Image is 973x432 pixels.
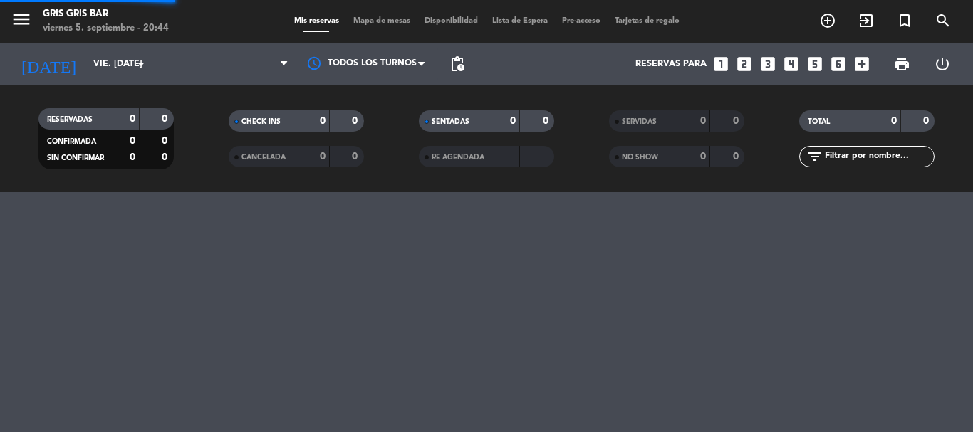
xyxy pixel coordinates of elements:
[132,56,150,73] i: arrow_drop_down
[432,154,484,161] span: RE AGENDADA
[712,55,730,73] i: looks_one
[891,116,897,126] strong: 0
[11,9,32,35] button: menu
[485,17,555,25] span: Lista de Espera
[162,136,170,146] strong: 0
[346,17,417,25] span: Mapa de mesas
[11,9,32,30] i: menu
[241,154,286,161] span: CANCELADA
[853,55,871,73] i: add_box
[449,56,466,73] span: pending_actions
[829,55,848,73] i: looks_6
[417,17,485,25] span: Disponibilidad
[759,55,777,73] i: looks_3
[43,7,169,21] div: Gris Gris Bar
[241,118,281,125] span: CHECK INS
[320,152,326,162] strong: 0
[733,152,742,162] strong: 0
[782,55,801,73] i: looks_4
[47,138,96,145] span: CONFIRMADA
[320,116,326,126] strong: 0
[700,116,706,126] strong: 0
[162,152,170,162] strong: 0
[130,114,135,124] strong: 0
[896,12,913,29] i: turned_in_not
[130,136,135,146] strong: 0
[47,116,93,123] span: RESERVADAS
[47,154,104,162] span: SIN CONFIRMAR
[622,154,658,161] span: NO SHOW
[352,152,360,162] strong: 0
[608,17,687,25] span: Tarjetas de regalo
[935,12,952,29] i: search
[11,48,86,80] i: [DATE]
[806,55,824,73] i: looks_5
[700,152,706,162] strong: 0
[510,116,516,126] strong: 0
[823,149,934,164] input: Filtrar por nombre...
[858,12,875,29] i: exit_to_app
[162,114,170,124] strong: 0
[893,56,910,73] span: print
[287,17,346,25] span: Mis reservas
[808,118,830,125] span: TOTAL
[43,21,169,36] div: viernes 5. septiembre - 20:44
[934,56,951,73] i: power_settings_new
[923,116,932,126] strong: 0
[622,118,657,125] span: SERVIDAS
[543,116,551,126] strong: 0
[432,118,469,125] span: SENTADAS
[352,116,360,126] strong: 0
[635,59,707,69] span: Reservas para
[735,55,754,73] i: looks_two
[733,116,742,126] strong: 0
[819,12,836,29] i: add_circle_outline
[806,148,823,165] i: filter_list
[130,152,135,162] strong: 0
[922,43,962,85] div: LOG OUT
[555,17,608,25] span: Pre-acceso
